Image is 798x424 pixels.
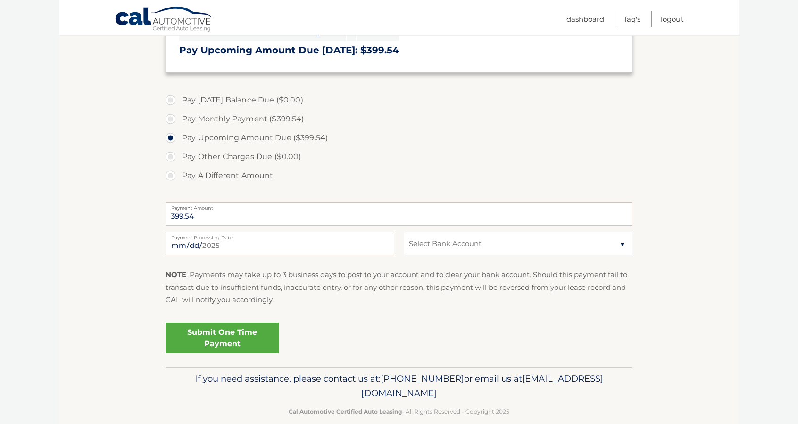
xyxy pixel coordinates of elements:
a: Submit One Time Payment [166,323,279,353]
p: - All Rights Reserved - Copyright 2025 [172,407,626,416]
input: Payment Amount [166,202,632,226]
a: Logout [661,11,683,27]
label: Pay Upcoming Amount Due ($399.54) [166,128,632,147]
label: Pay A Different Amount [166,166,632,185]
label: Payment Amount [166,202,632,210]
strong: NOTE [166,270,186,279]
a: FAQ's [624,11,640,27]
h3: Pay Upcoming Amount Due [DATE]: $399.54 [179,44,619,56]
p: : Payments may take up to 3 business days to post to your account and to clear your bank account.... [166,269,632,306]
strong: Cal Automotive Certified Auto Leasing [289,408,402,415]
label: Pay Monthly Payment ($399.54) [166,110,632,128]
input: Payment Date [166,232,394,255]
label: Payment Processing Date [166,232,394,239]
p: If you need assistance, please contact us at: or email us at [172,371,626,401]
a: Dashboard [566,11,604,27]
label: Pay [DATE] Balance Due ($0.00) [166,91,632,110]
label: Pay Other Charges Due ($0.00) [166,147,632,166]
a: Cal Automotive [115,6,214,34]
span: [PHONE_NUMBER] [381,373,464,384]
